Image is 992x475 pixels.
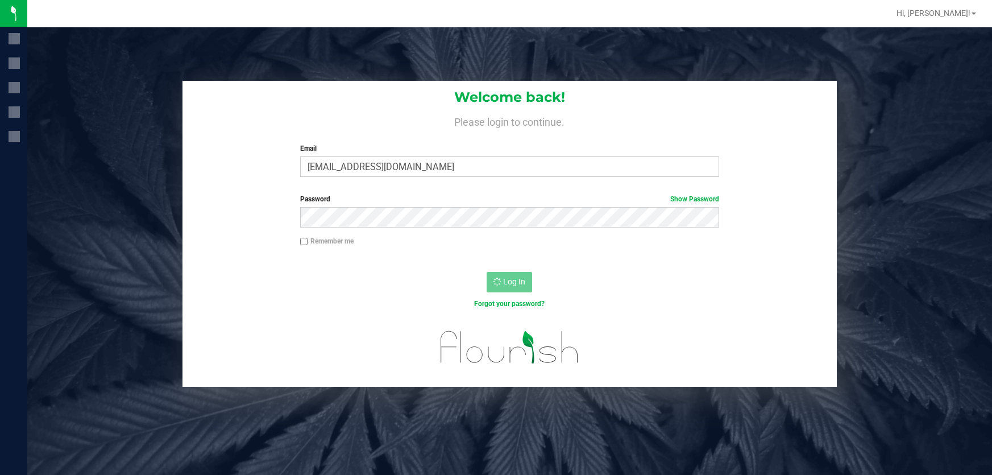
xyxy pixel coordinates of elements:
span: Password [300,195,330,203]
button: Log In [487,272,532,292]
img: flourish_logo.svg [428,321,592,374]
span: Hi, [PERSON_NAME]! [896,9,970,18]
a: Show Password [670,195,719,203]
span: Log In [503,277,525,286]
input: Remember me [300,238,308,246]
a: Forgot your password? [474,300,545,308]
h4: Please login to continue. [182,114,837,127]
label: Remember me [300,236,354,246]
h1: Welcome back! [182,90,837,105]
label: Email [300,143,720,154]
